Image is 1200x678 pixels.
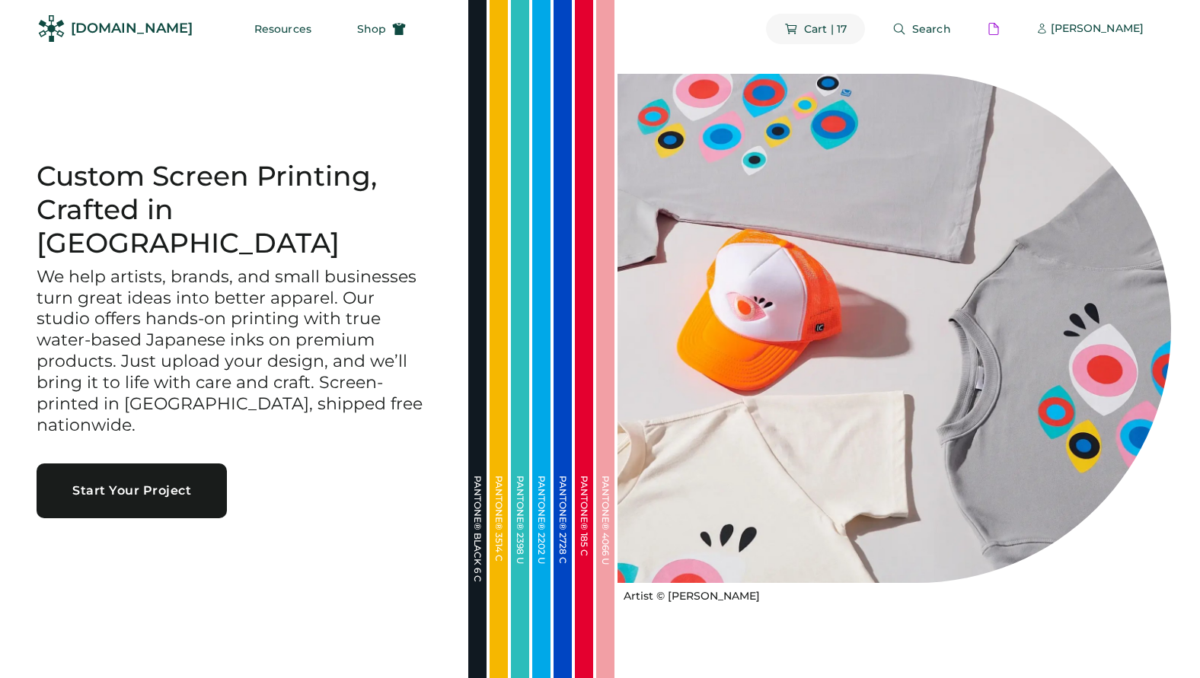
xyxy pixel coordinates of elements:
[37,463,227,518] button: Start Your Project
[37,266,432,437] h3: We help artists, brands, and small businesses turn great ideas into better apparel. Our studio of...
[71,19,193,38] div: [DOMAIN_NAME]
[601,476,610,628] div: PANTONE® 4066 U
[558,476,567,628] div: PANTONE® 2728 C
[618,583,760,604] a: Artist © [PERSON_NAME]
[874,14,969,44] button: Search
[1051,21,1144,37] div: [PERSON_NAME]
[804,24,847,34] span: Cart | 17
[912,24,951,34] span: Search
[537,476,546,628] div: PANTONE® 2202 U
[473,476,482,628] div: PANTONE® BLACK 6 C
[236,14,330,44] button: Resources
[37,160,432,260] h1: Custom Screen Printing, Crafted in [GEOGRAPHIC_DATA]
[515,476,525,628] div: PANTONE® 2398 U
[357,24,386,34] span: Shop
[624,589,760,604] div: Artist © [PERSON_NAME]
[1128,610,1193,675] iframe: Front Chat
[494,476,503,628] div: PANTONE® 3514 C
[339,14,424,44] button: Shop
[579,476,589,628] div: PANTONE® 185 C
[38,15,65,42] img: Rendered Logo - Screens
[766,14,865,44] button: Cart | 17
